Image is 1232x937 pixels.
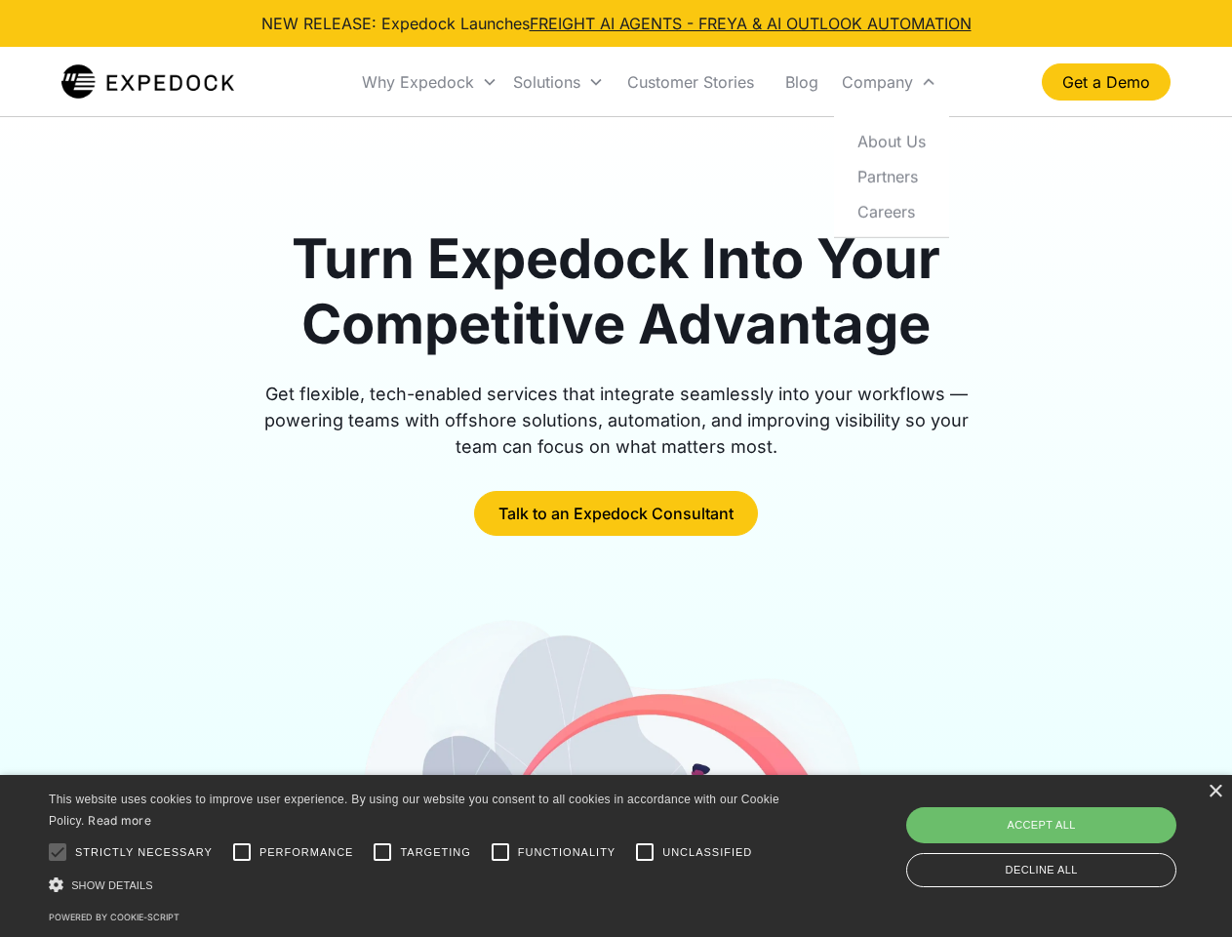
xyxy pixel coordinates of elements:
[907,726,1232,937] iframe: Chat Widget
[49,912,179,922] a: Powered by cookie-script
[49,793,779,829] span: This website uses cookies to improve user experience. By using our website you consent to all coo...
[88,813,151,828] a: Read more
[505,49,612,115] div: Solutions
[75,844,213,861] span: Strictly necessary
[834,49,944,115] div: Company
[259,844,354,861] span: Performance
[61,62,234,102] a: home
[834,115,949,237] nav: Company
[842,72,913,92] div: Company
[400,844,470,861] span: Targeting
[362,72,474,92] div: Why Expedock
[842,158,941,193] a: Partners
[518,844,616,861] span: Functionality
[612,49,770,115] a: Customer Stories
[662,844,752,861] span: Unclassified
[261,12,972,35] div: NEW RELEASE: Expedock Launches
[842,123,941,158] a: About Us
[770,49,834,115] a: Blog
[49,875,786,895] div: Show details
[61,62,234,102] img: Expedock Logo
[1042,63,1171,101] a: Get a Demo
[530,14,972,33] a: FREIGHT AI AGENTS - FREYA & AI OUTLOOK AUTOMATION
[513,72,580,92] div: Solutions
[71,879,153,891] span: Show details
[842,193,941,228] a: Careers
[354,49,505,115] div: Why Expedock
